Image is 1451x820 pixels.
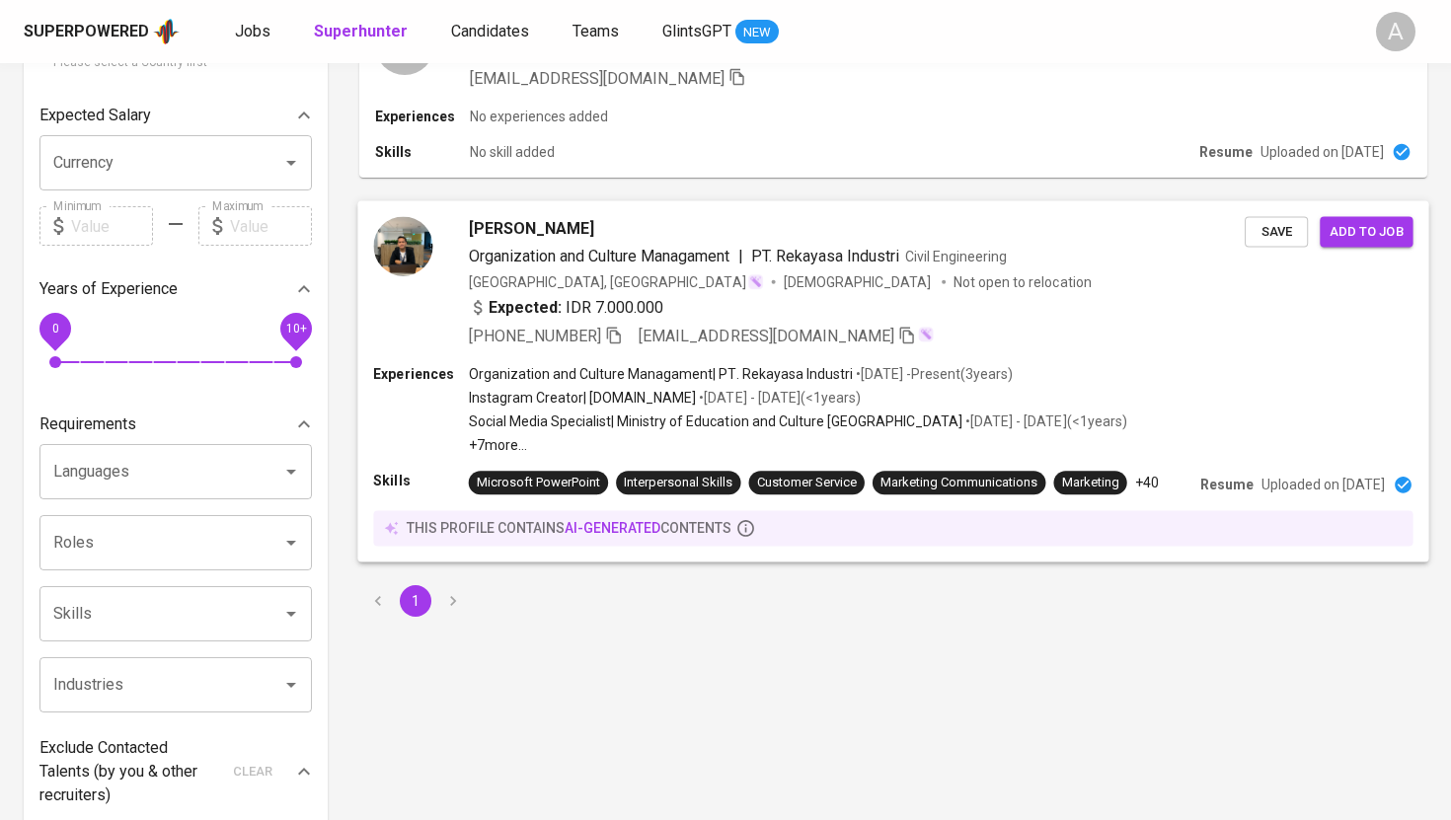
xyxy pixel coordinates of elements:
[853,364,1013,384] p: • [DATE] - Present ( 3 years )
[1062,474,1119,492] div: Marketing
[277,600,305,628] button: Open
[359,585,472,617] nav: pagination navigation
[400,585,431,617] button: page 1
[314,22,408,40] b: Superhunter
[696,388,860,408] p: • [DATE] - [DATE] ( <1 years )
[470,142,555,162] p: No skill added
[748,273,764,289] img: magic_wand.svg
[469,326,601,344] span: [PHONE_NUMBER]
[71,206,153,246] input: Value
[277,671,305,699] button: Open
[39,104,151,127] p: Expected Salary
[285,322,306,335] span: 10+
[24,17,180,46] a: Superpoweredapp logo
[477,474,600,492] div: Microsoft PowerPoint
[880,474,1037,492] div: Marketing Communications
[407,518,732,538] p: this profile contains contents
[451,22,529,40] span: Candidates
[639,326,894,344] span: [EMAIL_ADDRESS][DOMAIN_NAME]
[1261,475,1385,494] p: Uploaded on [DATE]
[1135,473,1159,492] p: +40
[39,269,312,309] div: Years of Experience
[39,277,178,301] p: Years of Experience
[469,411,962,431] p: Social Media Specialist | Ministry of Education and Culture [GEOGRAPHIC_DATA]
[375,107,470,126] p: Experiences
[1255,220,1298,243] span: Save
[230,206,312,246] input: Value
[235,20,274,44] a: Jobs
[1199,142,1253,162] p: Resume
[662,22,731,40] span: GlintsGPT
[735,23,779,42] span: NEW
[373,471,468,490] p: Skills
[469,364,853,384] p: Organization and Culture Managament | PT. Rekayasa Industri
[469,295,664,319] div: IDR 7.000.000
[469,435,1127,455] p: +7 more ...
[470,69,725,88] span: [EMAIL_ADDRESS][DOMAIN_NAME]
[373,364,468,384] p: Experiences
[1320,216,1413,247] button: Add to job
[624,474,732,492] div: Interpersonal Skills
[784,271,934,291] span: [DEMOGRAPHIC_DATA]
[1200,475,1254,494] p: Resume
[1245,216,1308,247] button: Save
[469,216,594,240] span: [PERSON_NAME]
[39,412,136,436] p: Requirements
[314,20,412,44] a: Superhunter
[918,326,934,341] img: magic_wand.svg
[470,107,608,126] p: No experiences added
[1376,12,1415,51] div: A
[39,736,221,807] p: Exclude Contacted Talents (by you & other recruiters)
[39,405,312,444] div: Requirements
[39,96,312,135] div: Expected Salary
[277,149,305,177] button: Open
[451,20,533,44] a: Candidates
[359,201,1427,561] a: [PERSON_NAME]Organization and Culture Managament|PT. Rekayasa IndustriCivil Engineering[GEOGRAPHI...
[573,22,619,40] span: Teams
[277,458,305,485] button: Open
[489,295,562,319] b: Expected:
[469,271,764,291] div: [GEOGRAPHIC_DATA], [GEOGRAPHIC_DATA]
[153,17,180,46] img: app logo
[39,736,312,807] div: Exclude Contacted Talents (by you & other recruiters)clear
[905,248,1007,263] span: Civil Engineering
[51,322,58,335] span: 0
[757,474,857,492] div: Customer Service
[1330,220,1403,243] span: Add to job
[954,271,1091,291] p: Not open to relocation
[1260,142,1384,162] p: Uploaded on [DATE]
[469,388,697,408] p: Instagram Creator | [DOMAIN_NAME]
[662,20,779,44] a: GlintsGPT NEW
[469,246,730,264] span: Organization and Culture Managament
[375,142,470,162] p: Skills
[565,520,660,536] span: AI-generated
[235,22,270,40] span: Jobs
[751,246,899,264] span: PT. Rekayasa Industri
[962,411,1126,431] p: • [DATE] - [DATE] ( <1 years )
[277,529,305,557] button: Open
[24,21,149,43] div: Superpowered
[373,216,432,275] img: e3e63a70de2d596351f4988e51adc10e.jpeg
[573,20,623,44] a: Teams
[738,244,743,267] span: |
